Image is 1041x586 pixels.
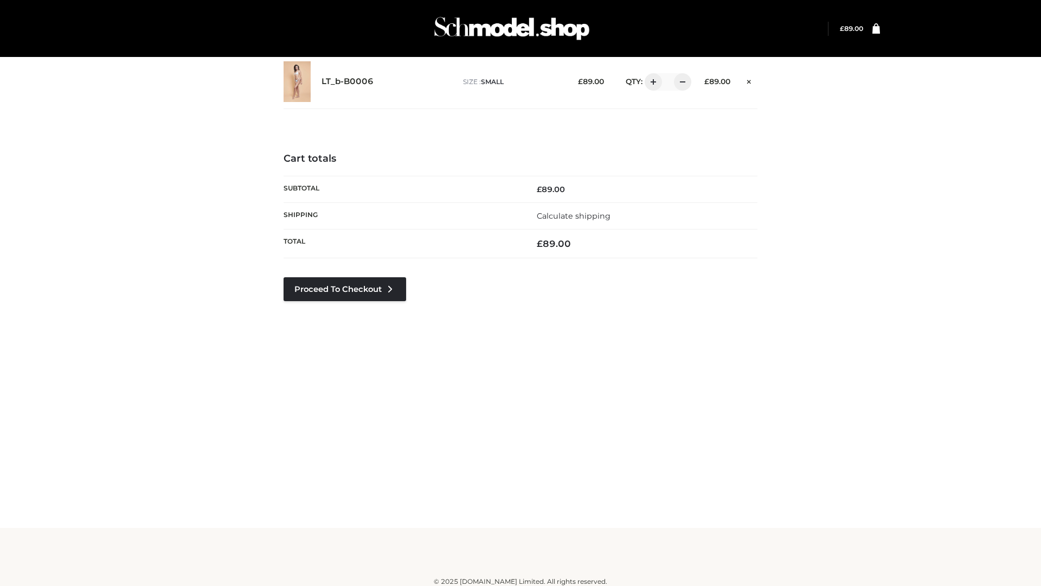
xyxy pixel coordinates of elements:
a: Proceed to Checkout [284,277,406,301]
span: £ [840,24,844,33]
h4: Cart totals [284,153,757,165]
div: QTY: [615,73,687,91]
bdi: 89.00 [578,77,604,86]
bdi: 89.00 [840,24,863,33]
img: LT_b-B0006 - SMALL [284,61,311,102]
bdi: 89.00 [537,238,571,249]
a: Remove this item [741,73,757,87]
a: Calculate shipping [537,211,611,221]
span: £ [537,238,543,249]
a: LT_b-B0006 [322,77,374,87]
span: £ [704,77,709,86]
th: Shipping [284,202,520,229]
bdi: 89.00 [704,77,730,86]
span: £ [578,77,583,86]
bdi: 89.00 [537,184,565,194]
p: size : [463,77,561,87]
span: SMALL [481,78,504,86]
th: Subtotal [284,176,520,202]
img: Schmodel Admin 964 [430,7,593,50]
span: £ [537,184,542,194]
a: £89.00 [840,24,863,33]
th: Total [284,230,520,258]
